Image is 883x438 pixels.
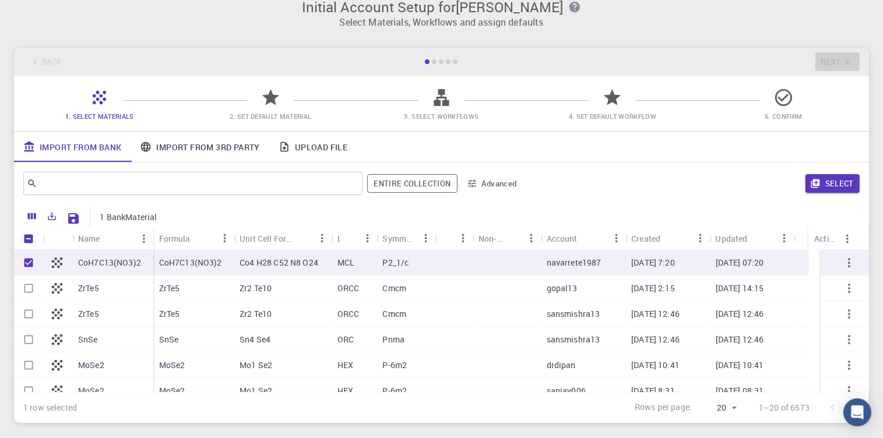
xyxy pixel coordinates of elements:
button: Menu [313,229,332,248]
p: [DATE] 10:41 [631,359,680,371]
p: [DATE] 12:46 [716,334,764,345]
button: Sort [660,229,679,248]
p: gopal13 [547,282,578,294]
p: ORCC [337,282,360,294]
button: Menu [416,229,435,248]
p: [DATE] 2:15 [631,282,675,294]
p: HEX [337,385,353,397]
span: 4. Set Default Workflow [569,112,656,121]
button: Sort [578,229,596,248]
p: MCL [337,257,354,269]
p: [DATE] 12:46 [631,308,680,320]
p: MoSe2 [78,385,104,397]
button: Menu [838,229,857,248]
p: Mo1 Se2 [240,359,272,371]
p: Co4 H28 C52 N8 O24 [240,257,318,269]
span: Filter throughout whole library including sets (folders) [367,174,457,193]
p: [DATE] 8:31 [631,385,675,397]
p: sansmishra13 [547,308,600,320]
p: CoH7C13(NO3)2 [159,257,222,269]
div: Unit Cell Formula [240,227,294,250]
p: Pnma [383,334,405,345]
button: Menu [454,229,473,248]
span: 5. Confirm [765,112,802,121]
div: Name [72,227,153,250]
button: Sort [748,229,766,248]
p: Select Materials, Workflows and assign defaults [21,15,862,29]
p: Zr2 Te10 [240,282,272,294]
button: Go to next page [845,396,868,419]
p: SnSe [159,334,179,345]
button: Export [42,207,62,225]
button: Select [805,174,860,193]
div: Created [625,227,709,250]
button: Menu [691,229,710,248]
p: [DATE] 08:31 [716,385,764,397]
button: Menu [522,229,541,248]
div: Name [78,227,100,250]
p: ZrTe5 [159,308,180,320]
span: 3. Select Workflows [404,112,479,121]
p: MoSe2 [159,359,185,371]
button: Save Explorer Settings [62,207,85,230]
p: P-6m2 [383,359,407,371]
p: P-6m2 [383,385,407,397]
div: Symmetry [383,227,417,250]
button: Menu [135,229,153,248]
button: Menu [607,229,625,248]
p: Zr2 Te10 [240,308,272,320]
div: Formula [159,227,191,250]
p: 1–20 of 6573 [759,402,810,414]
p: MoSe2 [159,385,185,397]
p: Mo1 Se2 [240,385,272,397]
span: 1. Select Materials [65,112,134,121]
button: Sort [441,229,459,248]
p: Sn4 Se4 [240,334,270,345]
button: Sort [191,229,209,248]
button: Sort [504,229,522,248]
div: Lattice [337,227,340,250]
p: [DATE] 07:20 [716,257,764,269]
button: Advanced [462,174,523,193]
div: Icon [43,227,72,250]
p: ZrTe5 [78,282,99,294]
p: CoH7C13(NO3)2 [78,257,141,269]
p: sansmishra13 [547,334,600,345]
div: Formula [153,227,234,250]
div: Created [631,227,660,250]
span: 2. Set Default Material [230,112,311,121]
p: HEX [337,359,353,371]
div: Lattice [332,227,377,250]
a: Import From 3rd Party [131,132,269,162]
div: Tags [435,227,473,250]
a: Upload File [269,132,357,162]
div: Symmetry [377,227,435,250]
div: Updated [710,227,794,250]
div: Actions [814,227,838,250]
p: sanjay006 [547,385,586,397]
div: Non-periodic [473,227,541,250]
p: ORCC [337,308,360,320]
button: Menu [215,229,234,248]
p: [DATE] 12:46 [631,334,680,345]
p: ZrTe5 [159,282,180,294]
p: Cmcm [383,282,407,294]
p: MoSe2 [78,359,104,371]
div: 1 row selected [23,402,77,414]
p: [DATE] 10:41 [716,359,764,371]
p: [DATE] 7:20 [631,257,675,269]
p: 1 BankMaterial [100,211,157,223]
div: Updated [716,227,748,250]
button: Menu [358,229,377,248]
p: [DATE] 14:15 [716,282,764,294]
div: 20 [696,400,740,416]
div: Non-periodic [479,227,504,250]
p: Cmcm [383,308,407,320]
p: drdipan [547,359,576,371]
button: Sort [340,229,358,248]
div: Actions [808,227,857,250]
button: Menu [775,229,794,248]
a: Import From Bank [14,132,131,162]
p: P2_1/c [383,257,409,269]
div: Unit Cell Formula [234,227,332,250]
